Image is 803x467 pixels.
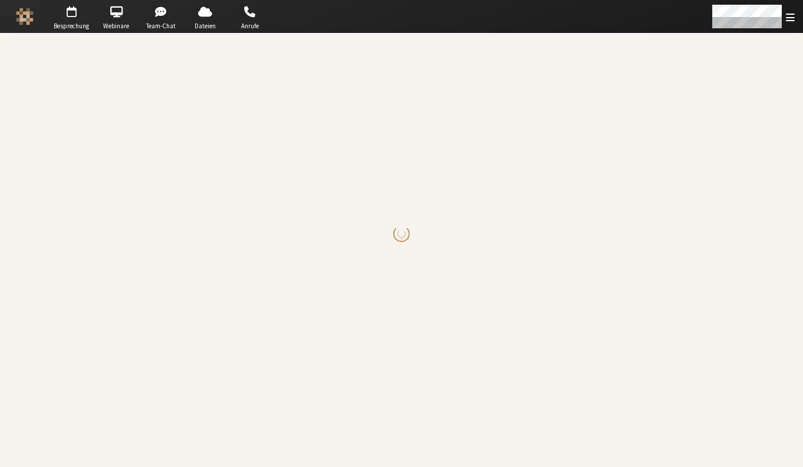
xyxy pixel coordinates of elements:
img: Iotum [16,8,34,25]
span: Besprechung [51,21,92,31]
span: Webinare [96,21,137,31]
span: Dateien [185,21,226,31]
span: Anrufe [229,21,271,31]
span: Team-Chat [140,21,182,31]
